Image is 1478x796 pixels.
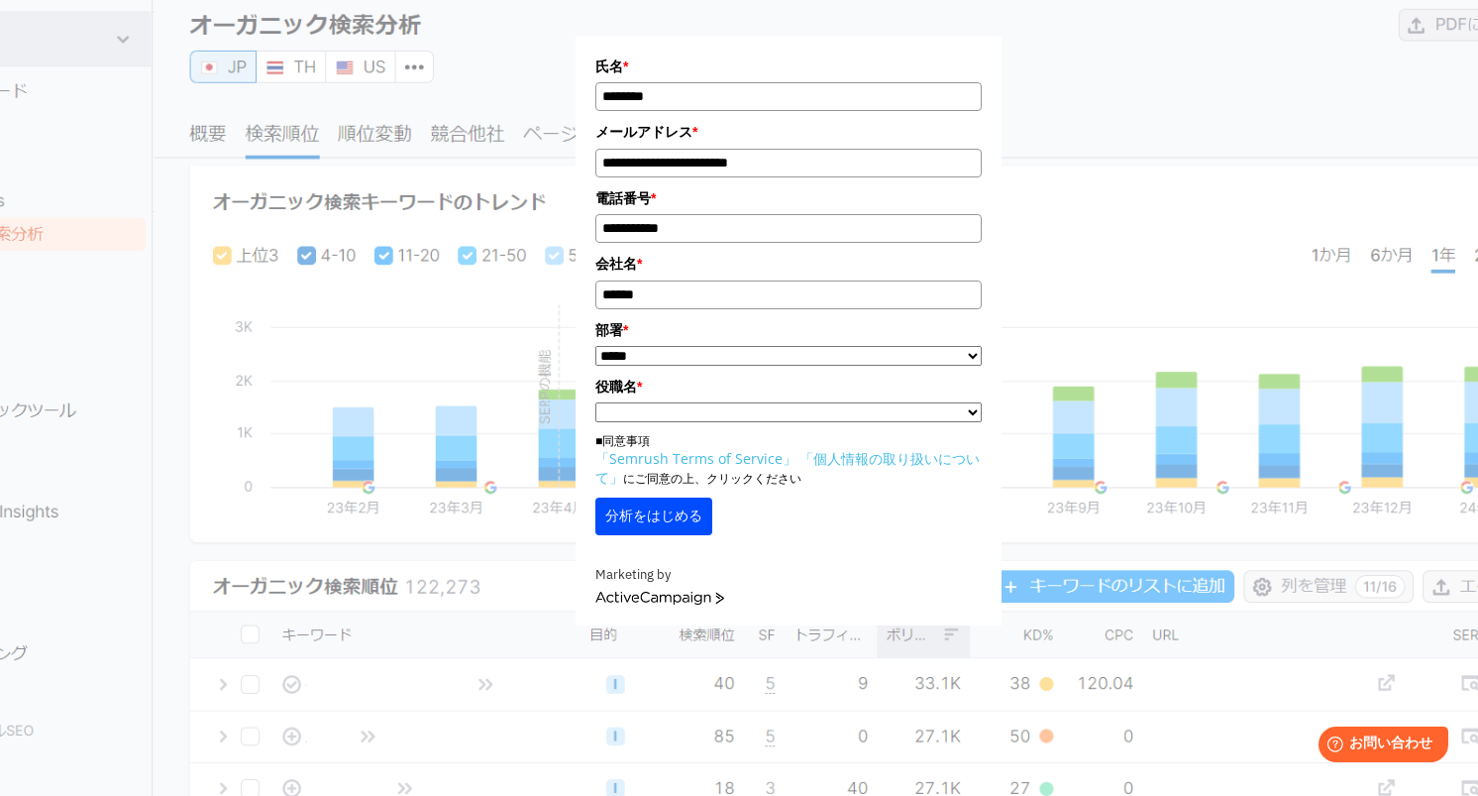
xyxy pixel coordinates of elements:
[595,253,982,275] label: 会社名
[1302,719,1456,774] iframe: Help widget launcher
[595,376,982,398] label: 役職名
[595,319,982,341] label: 部署
[595,187,982,209] label: 電話番号
[595,432,982,488] p: ■同意事項 にご同意の上、クリックください
[595,565,982,586] div: Marketing by
[595,498,712,535] button: 分析をはじめる
[595,449,980,487] a: 「個人情報の取り扱いについて」
[595,121,982,143] label: メールアドレス
[595,449,796,468] a: 「Semrush Terms of Service」
[595,56,982,77] label: 氏名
